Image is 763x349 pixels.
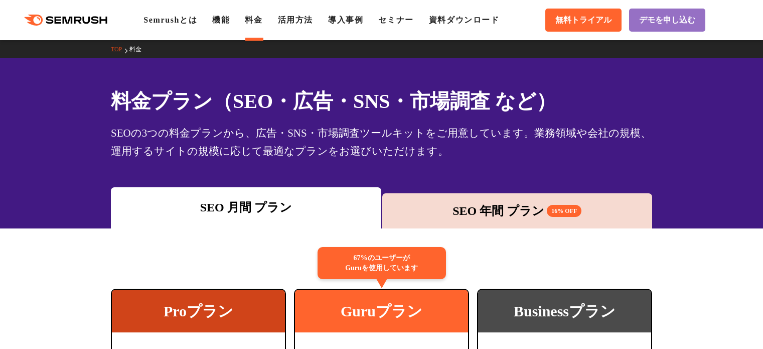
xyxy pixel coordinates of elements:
a: Semrushとは [143,16,197,24]
a: 料金 [129,46,149,53]
div: SEO 年間 プラン [387,202,648,220]
span: デモを申し込む [639,15,695,26]
div: Businessプラン [478,290,651,332]
a: 導入事例 [328,16,363,24]
a: 料金 [245,16,262,24]
span: 16% OFF [547,205,581,217]
a: セミナー [378,16,413,24]
a: 無料トライアル [545,9,622,32]
div: SEOの3つの料金プランから、広告・SNS・市場調査ツールキットをご用意しています。業務領域や会社の規模、運用するサイトの規模に応じて最適なプランをお選びいただけます。 [111,124,652,160]
a: デモを申し込む [629,9,705,32]
a: 活用方法 [278,16,313,24]
div: 67%のユーザーが Guruを使用しています [318,247,446,279]
span: 無料トライアル [555,15,612,26]
a: 機能 [212,16,230,24]
div: Guruプラン [295,290,468,332]
div: Proプラン [112,290,285,332]
h1: 料金プラン（SEO・広告・SNS・市場調査 など） [111,86,652,116]
div: SEO 月間 プラン [116,198,376,216]
a: TOP [111,46,129,53]
a: 資料ダウンロード [429,16,500,24]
